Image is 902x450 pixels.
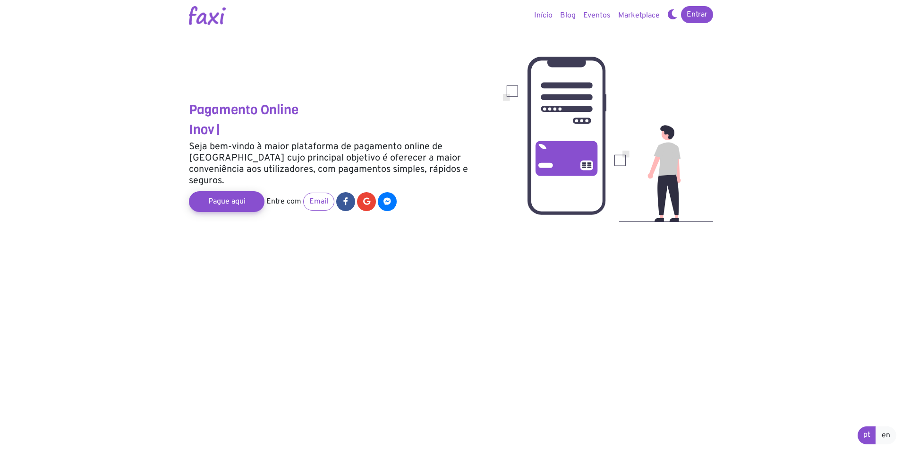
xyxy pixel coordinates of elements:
a: pt [858,426,876,444]
h5: Seja bem-vindo à maior plataforma de pagamento online de [GEOGRAPHIC_DATA] cujo principal objetiv... [189,141,489,187]
a: Marketplace [614,6,664,25]
a: Blog [556,6,579,25]
a: Pague aqui [189,191,264,212]
a: Entrar [681,6,713,23]
span: Entre com [266,197,301,206]
a: Eventos [579,6,614,25]
a: Email [303,193,334,211]
span: Inov [189,121,214,138]
a: en [876,426,896,444]
a: Início [530,6,556,25]
h3: Pagamento Online [189,102,489,118]
img: Logotipo Faxi Online [189,6,226,25]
